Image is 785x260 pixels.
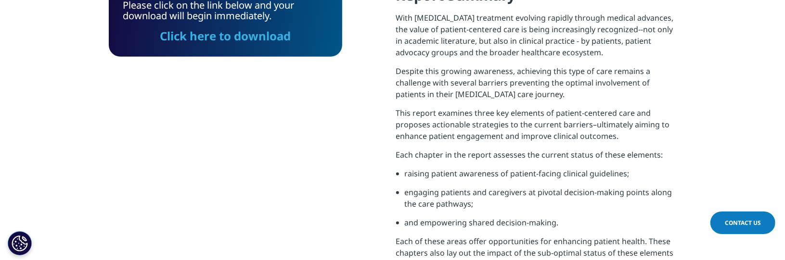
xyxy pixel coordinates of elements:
[8,231,32,255] button: Cookies Settings
[396,12,677,65] p: With [MEDICAL_DATA] treatment evolving rapidly through medical advances, the value of patient-cen...
[396,65,677,107] p: Despite this growing awareness, achieving this type of care remains a challenge with several barr...
[396,107,677,149] p: This report examines three key elements of patient-centered care and proposes actionable strategi...
[405,217,677,235] li: and empowering shared decision-making.
[725,219,761,227] span: Contact Us
[405,186,677,217] li: engaging patients and caregivers at pivotal decision-making points along the care pathways;
[710,211,775,234] a: Contact Us
[405,168,677,186] li: raising patient awareness of patient-facing clinical guidelines;
[396,149,677,168] p: Each chapter in the report assesses the current status of these elements:
[160,28,291,44] a: Click here to download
